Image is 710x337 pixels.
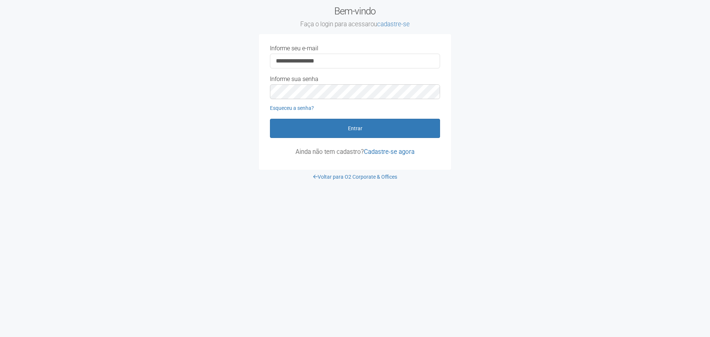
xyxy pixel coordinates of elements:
[270,105,314,111] a: Esqueceu a senha?
[364,148,415,155] a: Cadastre-se agora
[270,148,440,155] p: Ainda não tem cadastro?
[270,119,440,138] button: Entrar
[259,20,451,28] small: Faça o login para acessar
[371,20,410,28] span: ou
[377,20,410,28] a: cadastre-se
[270,76,318,82] label: Informe sua senha
[313,174,397,180] a: Voltar para O2 Corporate & Offices
[259,6,451,28] h2: Bem-vindo
[270,45,318,52] label: Informe seu e-mail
